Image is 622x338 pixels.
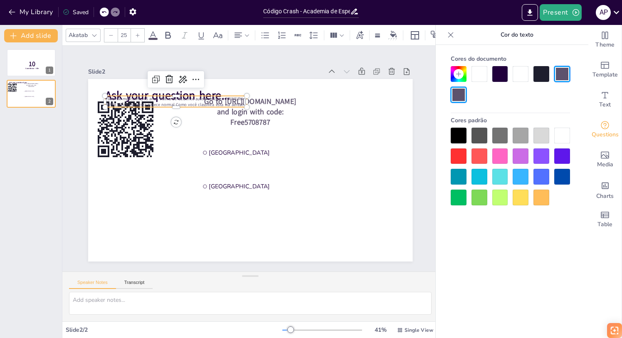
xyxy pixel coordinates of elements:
span: Template [592,70,618,79]
span: Countdown - title [25,67,39,70]
button: Add slide [4,29,58,42]
span: Media [597,160,613,169]
span: Go to [URL][DOMAIN_NAME] and login with code: Free5708787 [210,92,303,130]
div: 1 [46,67,53,74]
div: Saved [63,8,89,16]
div: 1 [7,49,56,76]
span: [GEOGRAPHIC_DATA] [25,91,48,92]
button: Transcript [116,280,153,289]
div: Akatab [67,30,89,41]
span: Table [597,220,612,229]
span: Theme [595,40,615,49]
div: Get real-time input from your audience [588,115,622,145]
input: Insert title [263,5,350,17]
div: Slide 2 [98,51,332,84]
div: A P [596,5,611,20]
div: 2 [46,98,53,105]
font: Cores do documento [451,55,506,63]
span: [GEOGRAPHIC_DATA] [209,144,360,168]
div: Text effects [353,29,366,42]
span: Text [599,100,611,109]
div: Layout [408,29,422,42]
span: [GEOGRAPHIC_DATA] [206,178,356,202]
div: Background color [387,31,400,39]
div: Add text boxes [588,85,622,115]
button: My Library [6,5,57,19]
div: Add charts and graphs [588,175,622,205]
span: Single View [405,327,433,333]
div: Column Count [328,29,346,42]
span: 10 [29,59,35,69]
div: Slide 2 / 2 [66,326,282,334]
span: Position [430,30,440,40]
span: Questions [592,130,619,139]
div: Change the overall theme [588,25,622,55]
span: Charts [596,192,614,201]
button: Export to PowerPoint [522,4,538,21]
div: Add a table [588,205,622,234]
button: Present [540,4,581,21]
button: A P [596,4,611,21]
button: Speaker Notes [69,280,116,289]
div: Border settings [373,29,382,42]
div: 2 [7,80,56,107]
span: [GEOGRAPHIC_DATA] [25,96,48,97]
div: 41 % [370,326,390,334]
span: Paciente masculino, 45 anos Vítima de acidente automobilístico PRIMEIRA IMPRESSÃO: Via aérea pare... [111,81,250,107]
div: Add images, graphics, shapes or video [588,145,622,175]
span: Ask your question here... [9,81,28,84]
font: Cor do texto [501,31,533,39]
span: Go to [URL][DOMAIN_NAME] and login with code: Free5708787 [24,83,38,87]
font: Cores padrão [451,116,487,124]
div: Add ready made slides [588,55,622,85]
